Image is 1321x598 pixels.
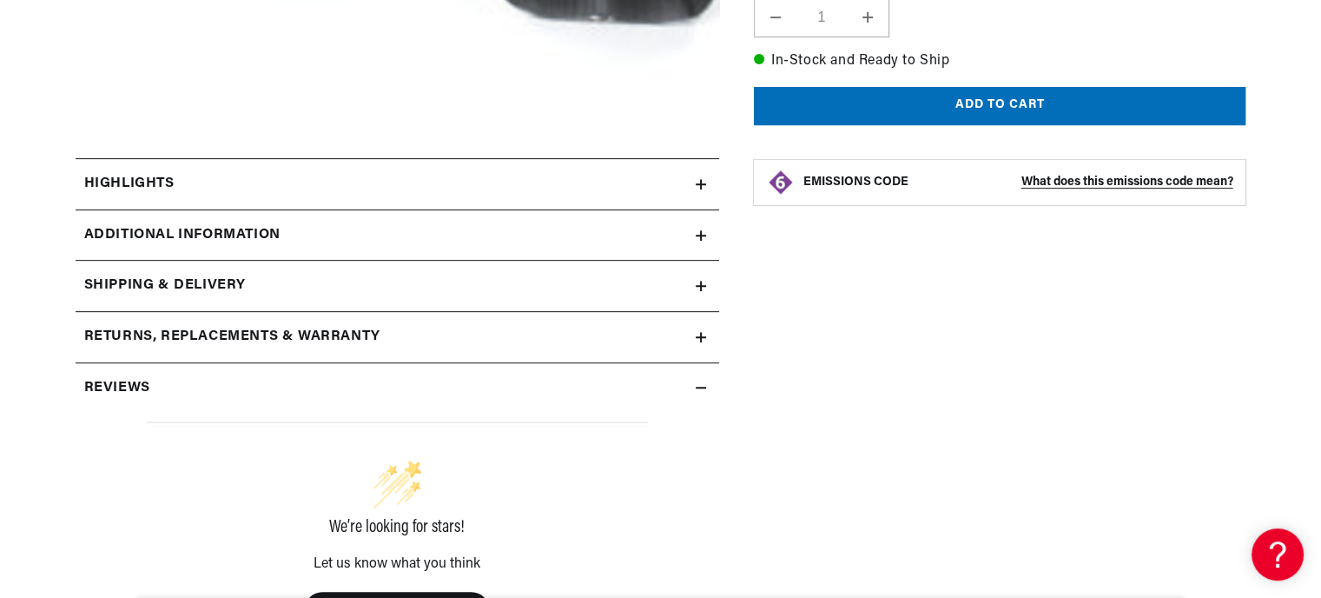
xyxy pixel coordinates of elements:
h2: Returns, Replacements & Warranty [84,326,380,349]
summary: Highlights [76,159,719,209]
h2: Reviews [84,377,150,400]
button: EMISSIONS CODEWhat does this emissions code mean? [803,175,1233,190]
div: We’re looking for stars! [147,519,648,536]
summary: Reviews [76,363,719,414]
strong: What does this emissions code mean? [1020,176,1232,189]
summary: Shipping & Delivery [76,261,719,311]
button: Add to cart [754,86,1246,125]
h2: Additional Information [84,224,281,247]
h2: Shipping & Delivery [84,275,246,297]
div: Let us know what you think [147,557,648,571]
summary: Returns, Replacements & Warranty [76,312,719,362]
p: In-Stock and Ready to Ship [754,50,1246,72]
strong: EMISSIONS CODE [803,176,908,189]
summary: Additional Information [76,210,719,261]
h2: Highlights [84,173,175,196]
img: Emissions code [767,169,795,196]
